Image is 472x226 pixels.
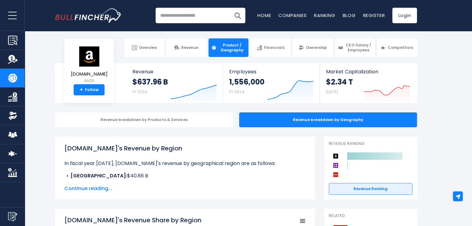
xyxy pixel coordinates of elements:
[8,111,17,120] img: Ownership
[329,183,412,195] a: Revenue Ranking
[377,38,417,57] a: Competitors
[264,45,284,50] span: Financials
[326,77,353,87] strong: $2.34 T
[71,46,108,85] a: [DOMAIN_NAME] AMZN
[314,12,335,19] a: Ranking
[218,43,246,52] span: Product / Geography
[251,38,290,57] a: Financials
[80,87,83,93] strong: +
[71,72,108,77] span: [DOMAIN_NAME]
[71,78,108,84] small: AMZN
[132,69,217,75] span: Revenue
[132,77,168,87] strong: $637.96 B
[166,38,206,57] a: Revenue
[64,216,201,224] tspan: [DOMAIN_NAME]'s Revenue Share by Region
[55,112,233,127] div: Revenue breakdown by Products & Services
[74,84,105,95] a: +Follow
[332,171,339,178] img: AutoZone competitors logo
[326,89,338,94] small: [DATE]
[392,8,417,23] a: Login
[230,8,245,23] button: Search
[329,141,412,146] p: Revenue Ranking
[329,213,412,219] p: Related
[139,45,157,50] span: Overview
[293,38,333,57] a: Ownership
[332,162,339,169] img: Wayfair competitors logo
[229,77,264,87] strong: 1,556,000
[64,144,306,153] h1: [DOMAIN_NAME]'s Revenue by Region
[306,45,327,50] span: Ownership
[124,38,164,57] a: Overview
[71,172,127,179] b: [GEOGRAPHIC_DATA]:
[132,89,147,94] small: FY 2024
[332,152,339,160] img: Amazon.com competitors logo
[229,69,313,75] span: Employees
[55,8,122,23] a: Go to homepage
[223,63,319,103] a: Employees 1,556,000 FY 2024
[345,43,372,52] span: CEO Salary / Employees
[64,160,306,167] p: In fiscal year [DATE], [DOMAIN_NAME]'s revenue by geographical region are as follows:
[342,12,355,19] a: Blog
[126,63,223,103] a: Revenue $637.96 B FY 2024
[320,63,416,103] a: Market Capitalization $2.34 T [DATE]
[363,12,385,19] a: Register
[229,89,244,94] small: FY 2024
[257,12,271,19] a: Home
[208,38,248,57] a: Product / Geography
[278,12,307,19] a: Companies
[64,172,306,180] li: $40.86 B
[326,69,410,75] span: Market Capitalization
[388,45,413,50] span: Competitors
[239,112,417,127] div: Revenue breakdown by Geography
[64,185,306,192] span: Continue reading...
[71,180,129,187] b: International Segment:
[335,38,375,57] a: CEO Salary / Employees
[181,45,198,50] span: Revenue
[64,180,306,187] li: $93.83 B
[55,8,122,23] img: Bullfincher logo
